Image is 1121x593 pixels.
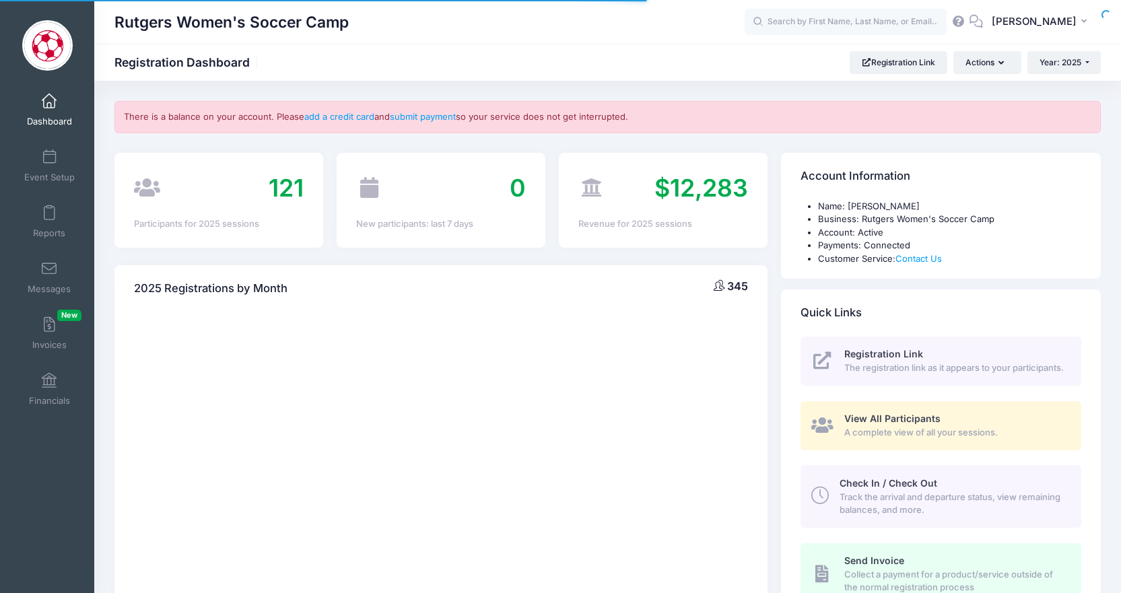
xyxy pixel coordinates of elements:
[818,213,1081,226] li: Business: Rutgers Women's Soccer Camp
[983,7,1101,38] button: [PERSON_NAME]
[27,116,72,127] span: Dashboard
[18,142,81,189] a: Event Setup
[844,361,1066,375] span: The registration link as it appears to your participants.
[510,173,526,203] span: 0
[818,226,1081,240] li: Account: Active
[801,401,1081,450] a: View All Participants A complete view of all your sessions.
[801,157,910,195] h4: Account Information
[114,55,261,69] h1: Registration Dashboard
[114,7,349,38] h1: Rutgers Women's Soccer Camp
[844,555,904,566] span: Send Invoice
[895,253,942,264] a: Contact Us
[134,217,304,231] div: Participants for 2025 sessions
[1027,51,1101,74] button: Year: 2025
[844,426,1066,440] span: A complete view of all your sessions.
[18,198,81,245] a: Reports
[356,217,526,231] div: New participants: last 7 days
[727,279,748,293] span: 345
[818,252,1081,266] li: Customer Service:
[818,239,1081,252] li: Payments: Connected
[801,294,862,333] h4: Quick Links
[801,465,1081,527] a: Check In / Check Out Track the arrival and departure status, view remaining balances, and more.
[840,477,937,489] span: Check In / Check Out
[134,270,287,308] h4: 2025 Registrations by Month
[18,365,81,413] a: Financials
[269,173,304,203] span: 121
[24,172,75,183] span: Event Setup
[801,337,1081,386] a: Registration Link The registration link as it appears to your participants.
[33,228,65,239] span: Reports
[578,217,748,231] div: Revenue for 2025 sessions
[18,254,81,301] a: Messages
[840,491,1066,517] span: Track the arrival and departure status, view remaining balances, and more.
[304,111,374,122] a: add a credit card
[22,20,73,71] img: Rutgers Women's Soccer Camp
[18,310,81,357] a: InvoicesNew
[18,86,81,133] a: Dashboard
[818,200,1081,213] li: Name: [PERSON_NAME]
[654,173,748,203] span: $12,283
[114,101,1101,133] div: There is a balance on your account. Please and so your service does not get interrupted.
[28,283,71,295] span: Messages
[992,14,1077,29] span: [PERSON_NAME]
[57,310,81,321] span: New
[745,9,947,36] input: Search by First Name, Last Name, or Email...
[844,413,941,424] span: View All Participants
[953,51,1021,74] button: Actions
[1040,57,1081,67] span: Year: 2025
[390,111,456,122] a: submit payment
[844,348,923,359] span: Registration Link
[850,51,947,74] a: Registration Link
[32,339,67,351] span: Invoices
[29,395,70,407] span: Financials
